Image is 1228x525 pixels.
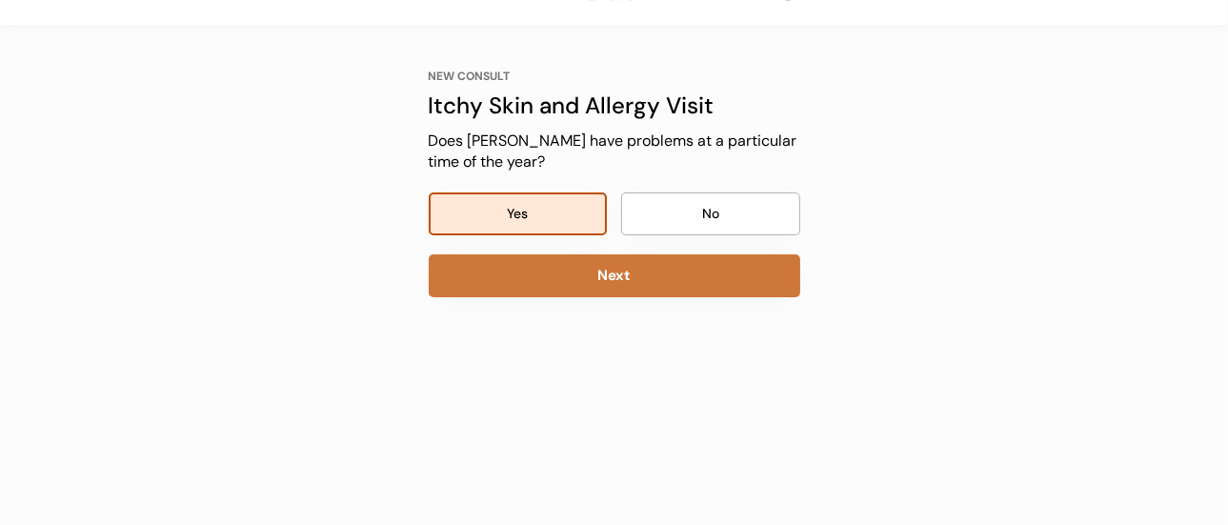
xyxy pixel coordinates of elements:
[429,89,800,123] div: Itchy Skin and Allergy Visit
[429,131,800,173] div: Does [PERSON_NAME] have problems at a particular time of the year?
[429,254,800,297] button: Next
[621,192,800,235] button: No
[429,192,608,235] button: Yes
[429,69,511,85] div: NEW CONSULT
